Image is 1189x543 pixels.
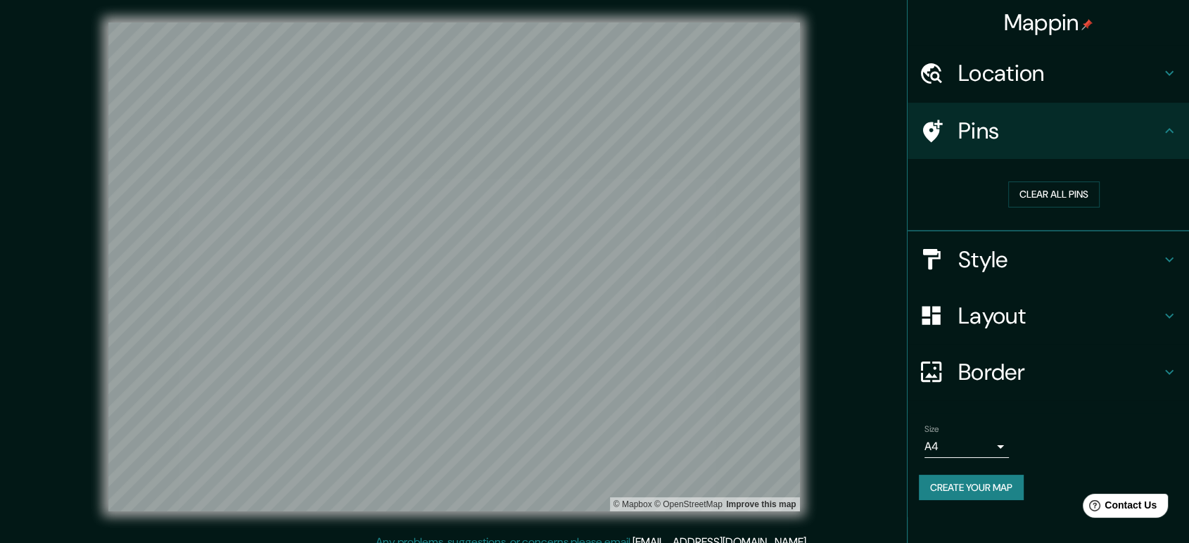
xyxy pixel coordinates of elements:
iframe: Help widget launcher [1064,488,1174,528]
label: Size [924,423,939,435]
div: Layout [908,288,1189,344]
h4: Pins [958,117,1161,145]
img: pin-icon.png [1081,19,1093,30]
h4: Mappin [1004,8,1093,37]
h4: Style [958,245,1161,274]
div: A4 [924,435,1009,458]
a: Mapbox [613,499,652,509]
button: Create your map [919,475,1024,501]
div: Location [908,45,1189,101]
div: Style [908,231,1189,288]
h4: Border [958,358,1161,386]
a: Map feedback [726,499,796,509]
div: Border [908,344,1189,400]
div: Pins [908,103,1189,159]
button: Clear all pins [1008,181,1100,207]
h4: Layout [958,302,1161,330]
a: OpenStreetMap [654,499,723,509]
canvas: Map [108,23,800,511]
h4: Location [958,59,1161,87]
